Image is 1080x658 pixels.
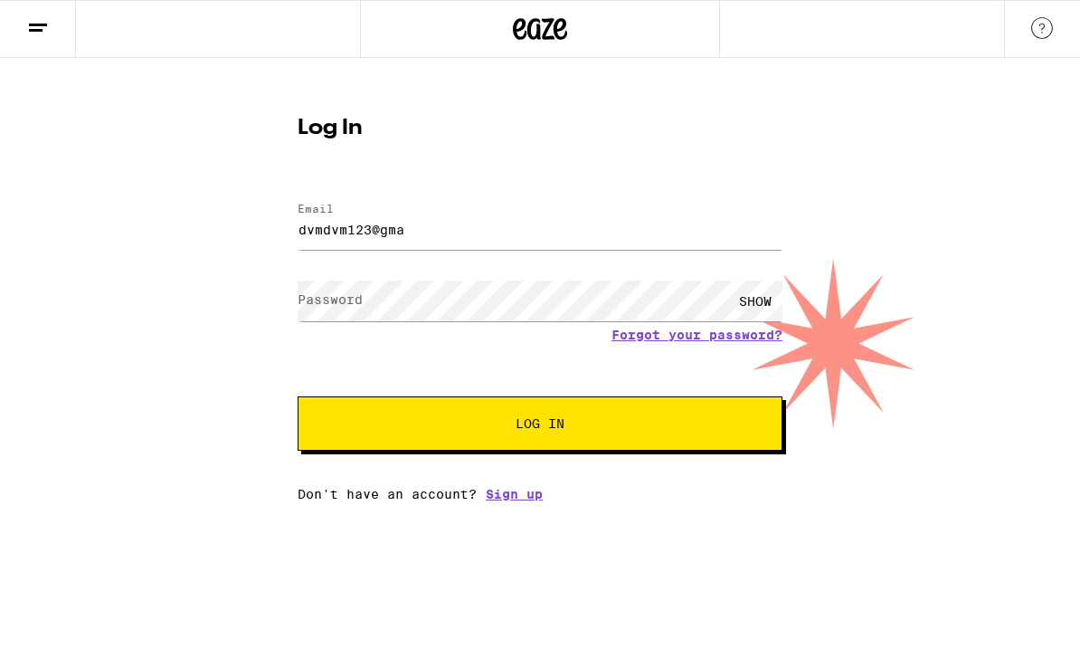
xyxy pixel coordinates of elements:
[298,487,782,501] div: Don't have an account?
[298,118,782,139] h1: Log In
[486,487,543,501] a: Sign up
[298,209,782,250] input: Email
[728,281,782,321] div: SHOW
[298,396,782,451] button: Log In
[516,417,564,430] span: Log In
[611,328,782,342] a: Forgot your password?
[298,292,363,307] label: Password
[298,203,334,215] label: Email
